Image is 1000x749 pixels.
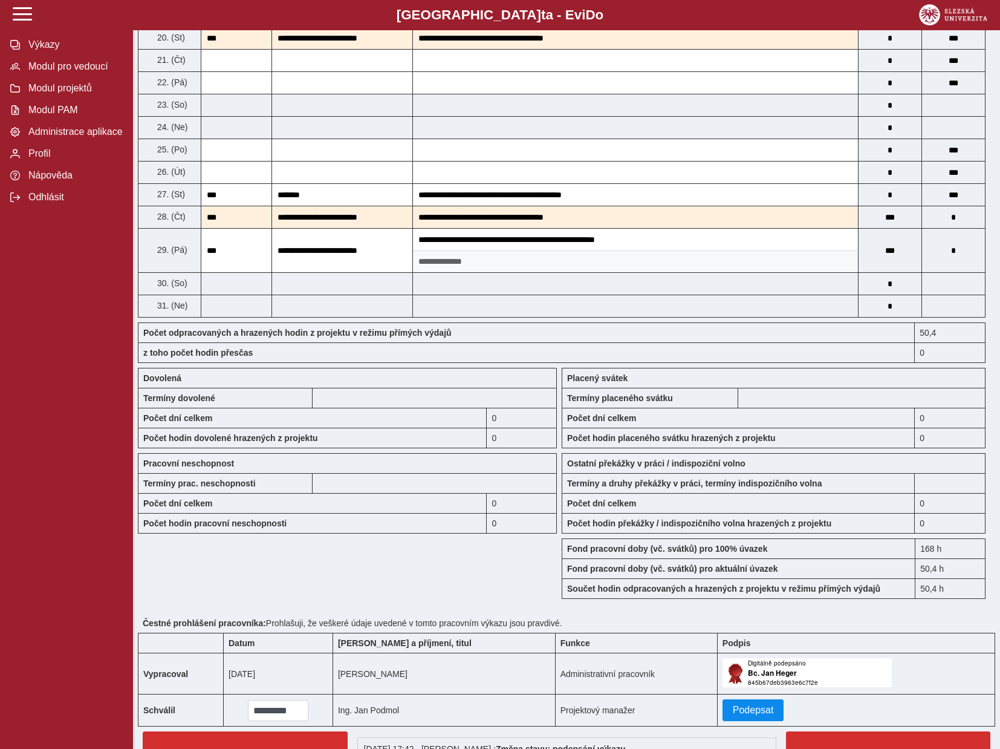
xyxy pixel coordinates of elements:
td: Administrativní pracovník [555,653,717,695]
b: Počet dní celkem [143,499,212,508]
b: Vypracoval [143,669,188,679]
b: Placený svátek [567,373,628,383]
img: Digitálně podepsáno uživatelem [722,658,892,687]
span: 24. (Ne) [155,122,188,132]
div: 50,4 [915,322,985,342]
span: [DATE] [229,669,255,679]
b: Termíny placeného svátku [567,393,673,403]
b: Termíny a druhy překážky v práci, termíny indispozičního volna [567,479,822,488]
td: Projektový manažer [555,695,717,727]
button: Podepsat [722,699,784,721]
span: Podepsat [733,705,774,716]
b: Počet hodin pracovní neschopnosti [143,518,287,528]
span: 21. (Čt) [155,55,186,65]
b: Součet hodin odpracovaných a hrazených z projektu v režimu přímých výdajů [567,584,880,594]
div: 0 [487,408,557,428]
div: 0 [915,493,985,513]
b: [PERSON_NAME] a příjmení, titul [338,638,472,648]
span: o [596,7,604,22]
div: 0 [915,428,985,448]
b: Dovolená [143,373,181,383]
b: Počet hodin placeného svátku hrazených z projektu [567,433,776,443]
div: 50,4 h [915,578,985,599]
div: 50,4 h [915,558,985,578]
b: Datum [229,638,255,648]
span: 31. (Ne) [155,301,188,310]
b: Počet hodin dovolené hrazených z projektu [143,433,318,443]
b: Počet dní celkem [143,413,212,423]
span: Nápověda [25,170,123,181]
b: Počet hodin překážky / indispozičního volna hrazených z projektu [567,518,831,528]
span: 22. (Pá) [155,77,187,87]
span: D [585,7,595,22]
b: [GEOGRAPHIC_DATA] a - Evi [36,7,964,23]
img: logo_web_su.png [919,4,987,25]
span: Výkazy [25,39,123,50]
span: 25. (Po) [155,145,187,154]
span: 20. (St) [155,33,185,42]
b: Termíny dovolené [143,393,215,403]
div: 0 [915,342,985,363]
b: Podpis [722,638,751,648]
span: 29. (Pá) [155,245,187,255]
span: Odhlásit [25,192,123,203]
div: 168 h [915,538,985,558]
b: Čestné prohlášení pracovníka: [143,618,266,628]
b: Počet dní celkem [567,413,636,423]
div: 0 [487,493,557,513]
div: 0 [915,408,985,428]
span: t [541,7,545,22]
span: 27. (St) [155,189,185,199]
span: Modul pro vedoucí [25,61,123,72]
span: 28. (Čt) [155,212,186,221]
div: 0 [487,513,557,534]
b: Ostatní překážky v práci / indispoziční volno [567,459,745,468]
span: Administrace aplikace [25,126,123,137]
td: [PERSON_NAME] [333,653,555,695]
span: Modul projektů [25,83,123,94]
span: 30. (So) [155,278,187,288]
div: 0 [915,513,985,534]
b: Fond pracovní doby (vč. svátků) pro 100% úvazek [567,544,767,554]
b: Pracovní neschopnost [143,459,234,468]
b: z toho počet hodin přesčas [143,348,253,358]
b: Počet dní celkem [567,499,636,508]
b: Počet odpracovaných a hrazených hodin z projektu v režimu přímých výdajů [143,328,452,338]
b: Schválil [143,705,175,715]
div: 0 [487,428,557,448]
span: 26. (Út) [155,167,186,177]
span: Modul PAM [25,105,123,116]
span: Profil [25,148,123,159]
b: Fond pracovní doby (vč. svátků) pro aktuální úvazek [567,564,778,574]
div: Prohlašuji, že veškeré údaje uvedené v tomto pracovním výkazu jsou pravdivé. [138,613,995,633]
b: Funkce [560,638,590,648]
td: Ing. Jan Podmol [333,695,555,727]
b: Termíny prac. neschopnosti [143,479,256,488]
span: 23. (So) [155,100,187,110]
